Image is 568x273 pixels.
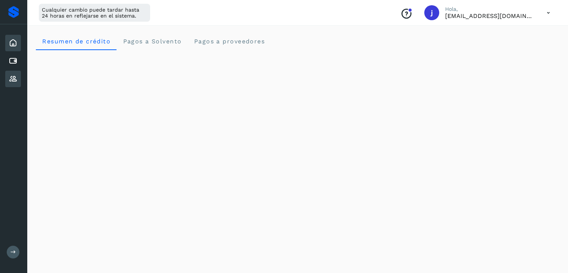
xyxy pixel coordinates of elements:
div: Inicio [5,35,21,51]
p: jrodriguez@kalapata.co [445,12,535,19]
p: Hola, [445,6,535,12]
div: Cuentas por pagar [5,53,21,69]
span: Pagos a Solvento [122,38,181,45]
span: Resumen de crédito [42,38,111,45]
div: Proveedores [5,71,21,87]
div: Cualquier cambio puede tardar hasta 24 horas en reflejarse en el sistema. [39,4,150,22]
span: Pagos a proveedores [193,38,265,45]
